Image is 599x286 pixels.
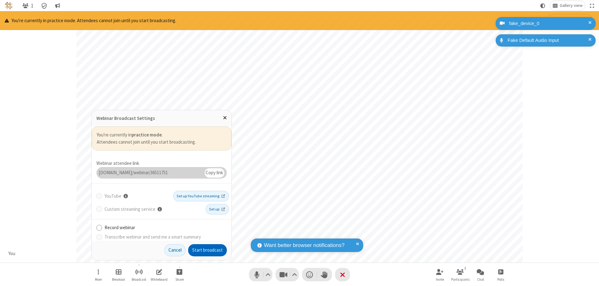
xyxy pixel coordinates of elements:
[170,266,189,284] button: Start sharing
[96,115,155,121] label: Webinar Broadcast Settings
[507,20,591,27] div: fake_device_0
[218,110,231,126] button: Close popover
[471,266,490,284] button: Open chat
[105,234,227,241] label: Transcribe webinar and send me a smart summary
[97,139,226,146] label: Attendees cannot join until you start broadcasting.
[560,3,582,8] span: Gallery view
[264,268,272,281] button: Audio settings
[587,1,597,10] button: Fullscreen
[129,266,148,284] button: Broadcast
[96,160,227,167] div: Webinar attendee link
[31,3,33,9] span: 1
[105,224,227,231] label: Record webinar
[264,241,344,249] span: Want better browser notifications?
[112,278,125,281] span: Breakout
[109,266,128,284] button: Manage Breakout Rooms
[121,191,129,201] button: Live stream to YouTube must be set up before your meeting. For instructions on how to set it up, ...
[550,1,585,10] button: Change layout
[497,278,504,281] span: Polls
[249,268,272,281] button: Mute (⌘+Shift+A)
[188,244,227,257] button: Start broadcast
[173,191,229,201] a: Set up YouTube streaming
[6,250,18,257] div: You
[538,1,548,10] button: Using system theme
[175,278,184,281] span: Share
[491,266,510,284] button: Open poll
[290,268,299,281] button: Video setting
[89,266,108,284] button: Open menu
[97,131,226,139] label: You're currently in .
[105,205,203,214] label: Custom streaming service
[436,278,444,281] span: Invite
[132,278,146,281] span: Broadcast
[451,278,470,281] span: Participants
[205,168,225,178] div: Copy link
[548,14,592,27] button: Start broadcasting
[164,244,186,257] button: Cancel
[477,278,484,281] span: Chat
[463,265,468,271] div: 1
[275,268,299,281] button: Stop video (⌘+Shift+V)
[96,167,205,179] div: [DOMAIN_NAME]/webinar/36511751
[206,204,229,214] a: Set up
[151,278,168,281] span: Whiteboard
[95,278,102,281] span: More
[38,1,50,10] div: Meeting details Encryption enabled
[505,37,591,44] div: Fake Default Audio Input
[317,268,332,281] button: Raise hand
[105,191,171,201] label: YouTube
[302,268,317,281] button: Send a reaction
[5,17,176,24] p: You're currently in practice mode. Attendees cannot join until you start broadcasting.
[335,268,350,281] button: End or leave meeting
[5,2,12,9] img: QA Selenium DO NOT DELETE OR CHANGE
[431,266,449,284] button: Invite participants (⌘+Shift+I)
[451,266,470,284] button: Open participant list
[132,132,162,138] b: practice mode
[150,266,168,284] button: Open shared whiteboard
[20,1,36,10] button: Open participant list
[52,1,62,10] button: Conversation
[155,205,163,214] button: Live stream to a custom RTMP server must be set up before your meeting.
